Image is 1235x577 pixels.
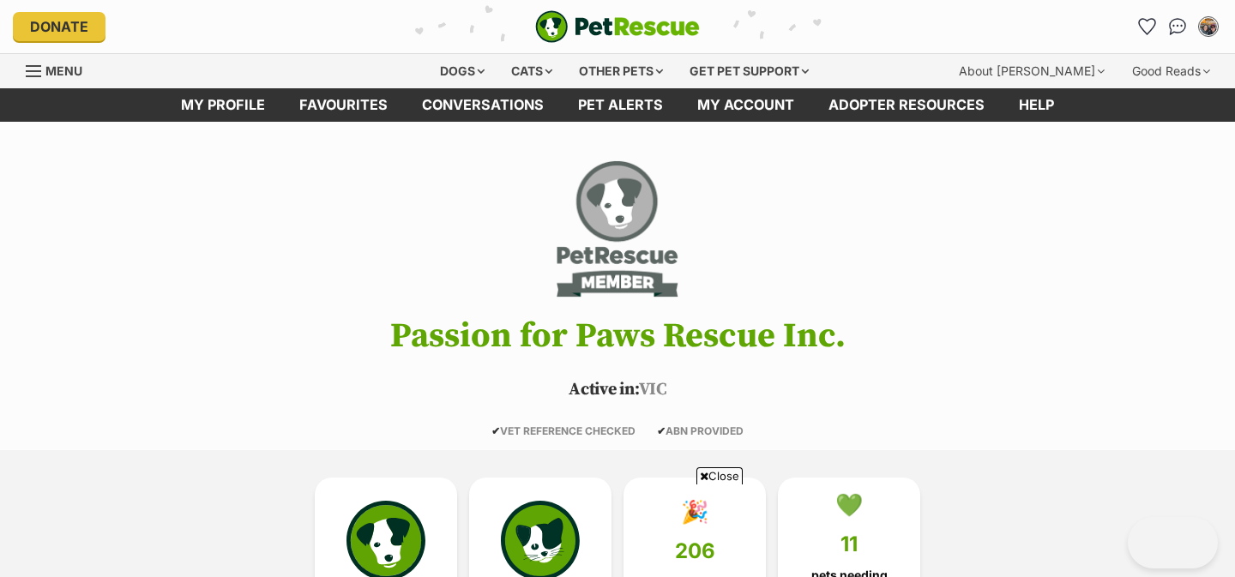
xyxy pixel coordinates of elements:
icon: ✔ [657,424,666,437]
img: logo-e224e6f780fb5917bec1dbf3a21bbac754714ae5b6737aabdf751b685950b380.svg [535,10,700,43]
a: conversations [405,88,561,122]
a: PetRescue [535,10,700,43]
a: Favourites [1133,13,1160,40]
a: Donate [13,12,105,41]
a: My profile [164,88,282,122]
ul: Account quick links [1133,13,1222,40]
a: Favourites [282,88,405,122]
div: Cats [499,54,564,88]
div: Other pets [567,54,675,88]
span: Menu [45,63,82,78]
a: My account [680,88,811,122]
div: About [PERSON_NAME] [947,54,1117,88]
button: My account [1195,13,1222,40]
img: Passion for Paws Rescue Inc. [552,156,682,302]
span: VET REFERENCE CHECKED [491,424,636,437]
iframe: Advertisement [305,491,930,568]
a: Conversations [1164,13,1191,40]
img: chat-41dd97257d64d25036548639549fe6c8038ab92f7586957e7f3b1b290dea8141.svg [1169,18,1187,35]
div: Good Reads [1120,54,1222,88]
iframe: Help Scout Beacon - Open [1128,517,1218,568]
div: Dogs [428,54,497,88]
a: Help [1002,88,1071,122]
div: Get pet support [678,54,821,88]
a: Pet alerts [561,88,680,122]
span: Active in: [569,379,638,400]
span: ABN PROVIDED [657,424,744,437]
a: Adopter resources [811,88,1002,122]
img: Nadine Monteagudo profile pic [1200,18,1217,35]
icon: ✔ [491,424,500,437]
span: Close [696,467,743,484]
a: Menu [26,54,94,85]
